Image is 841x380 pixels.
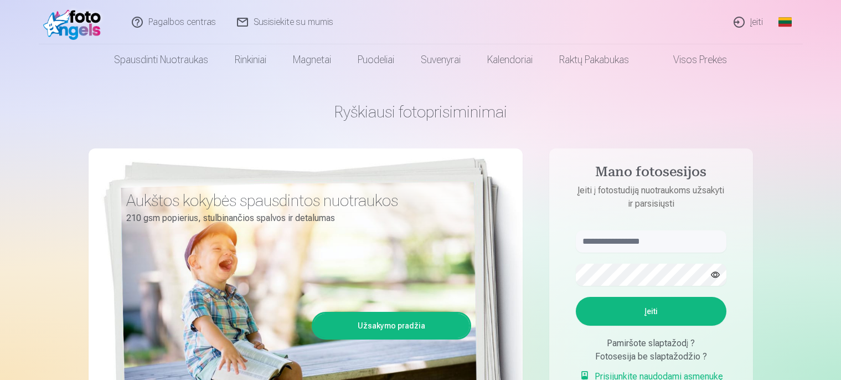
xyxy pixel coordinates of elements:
a: Visos prekės [642,44,740,75]
a: Spausdinti nuotraukas [101,44,221,75]
a: Magnetai [280,44,344,75]
img: /fa2 [43,4,107,40]
a: Raktų pakabukas [546,44,642,75]
a: Užsakymo pradžia [313,314,469,338]
a: Rinkiniai [221,44,280,75]
a: Suvenyrai [407,44,474,75]
div: Pamiršote slaptažodį ? [576,337,726,350]
h1: Ryškiausi fotoprisiminimai [89,102,753,122]
p: 210 gsm popierius, stulbinančios spalvos ir detalumas [126,210,463,226]
h3: Aukštos kokybės spausdintos nuotraukos [126,191,463,210]
div: Fotosesija be slaptažodžio ? [576,350,726,363]
h4: Mano fotosesijos [565,164,737,184]
a: Puodeliai [344,44,407,75]
a: Kalendoriai [474,44,546,75]
p: Įeiti į fotostudiją nuotraukoms užsakyti ir parsisiųsti [565,184,737,210]
button: Įeiti [576,297,726,326]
